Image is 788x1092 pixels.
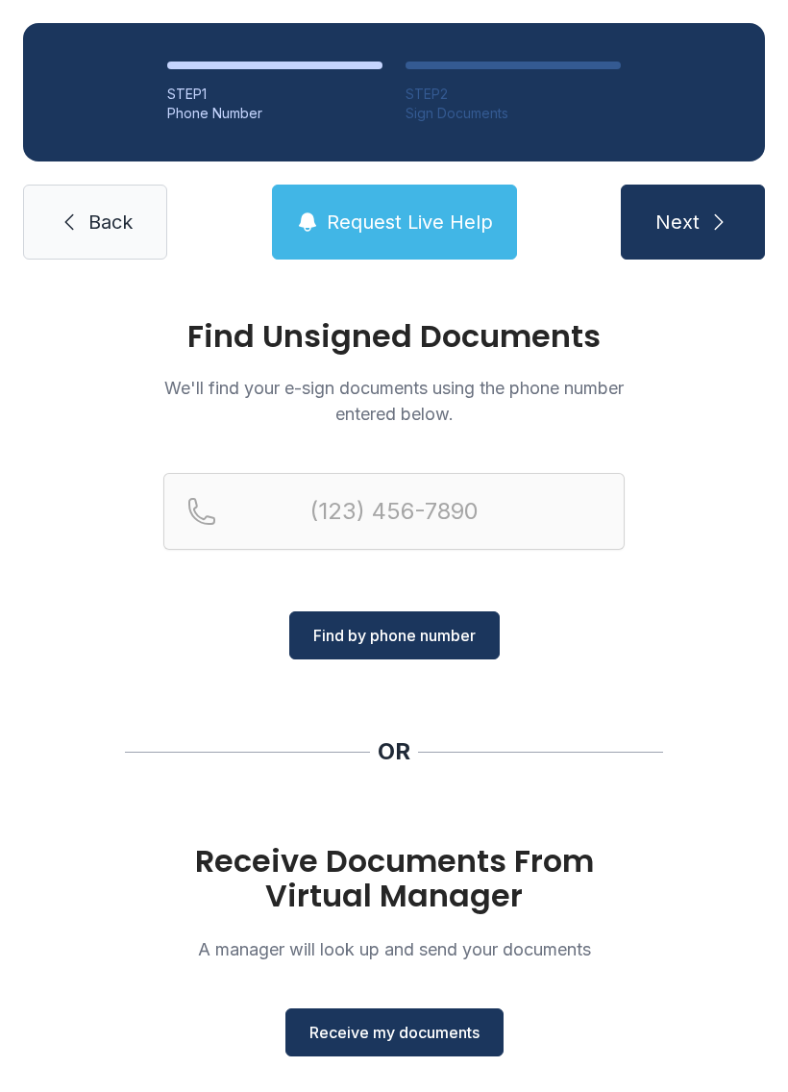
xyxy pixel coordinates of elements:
[378,736,410,767] div: OR
[655,209,700,236] span: Next
[163,844,625,913] h1: Receive Documents From Virtual Manager
[309,1021,480,1044] span: Receive my documents
[163,936,625,962] p: A manager will look up and send your documents
[163,473,625,550] input: Reservation phone number
[406,104,621,123] div: Sign Documents
[167,85,382,104] div: STEP 1
[327,209,493,236] span: Request Live Help
[163,375,625,427] p: We'll find your e-sign documents using the phone number entered below.
[163,321,625,352] h1: Find Unsigned Documents
[406,85,621,104] div: STEP 2
[167,104,382,123] div: Phone Number
[88,209,133,236] span: Back
[313,624,476,647] span: Find by phone number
